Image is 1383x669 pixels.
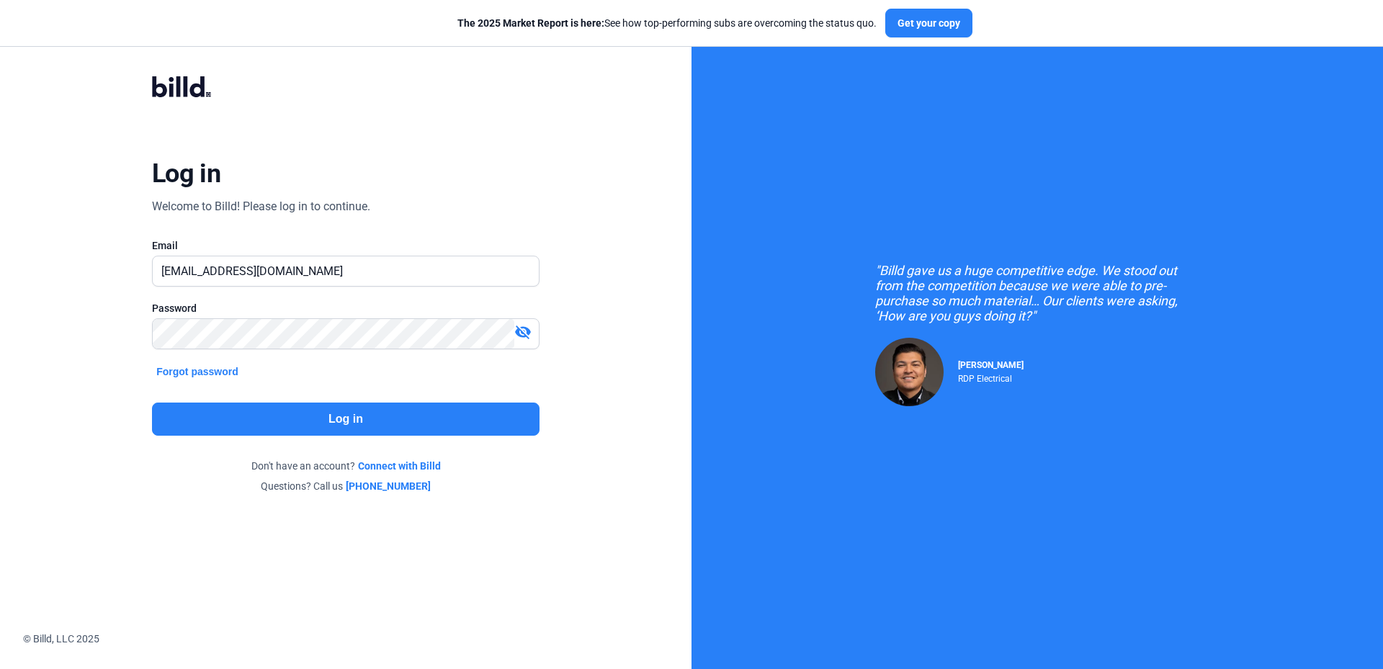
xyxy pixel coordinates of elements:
mat-icon: visibility_off [514,323,532,341]
button: Log in [152,403,540,436]
a: [PHONE_NUMBER] [346,479,431,493]
div: Email [152,238,540,253]
img: Raul Pacheco [875,338,944,406]
div: See how top-performing subs are overcoming the status quo. [457,16,877,30]
div: Welcome to Billd! Please log in to continue. [152,198,370,215]
div: Password [152,301,540,315]
div: RDP Electrical [958,370,1024,384]
div: Questions? Call us [152,479,540,493]
button: Forgot password [152,364,243,380]
a: Connect with Billd [358,459,441,473]
div: "Billd gave us a huge competitive edge. We stood out from the competition because we were able to... [875,263,1199,323]
div: Log in [152,158,220,189]
span: [PERSON_NAME] [958,360,1024,370]
div: Don't have an account? [152,459,540,473]
button: Get your copy [885,9,972,37]
span: The 2025 Market Report is here: [457,17,604,29]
